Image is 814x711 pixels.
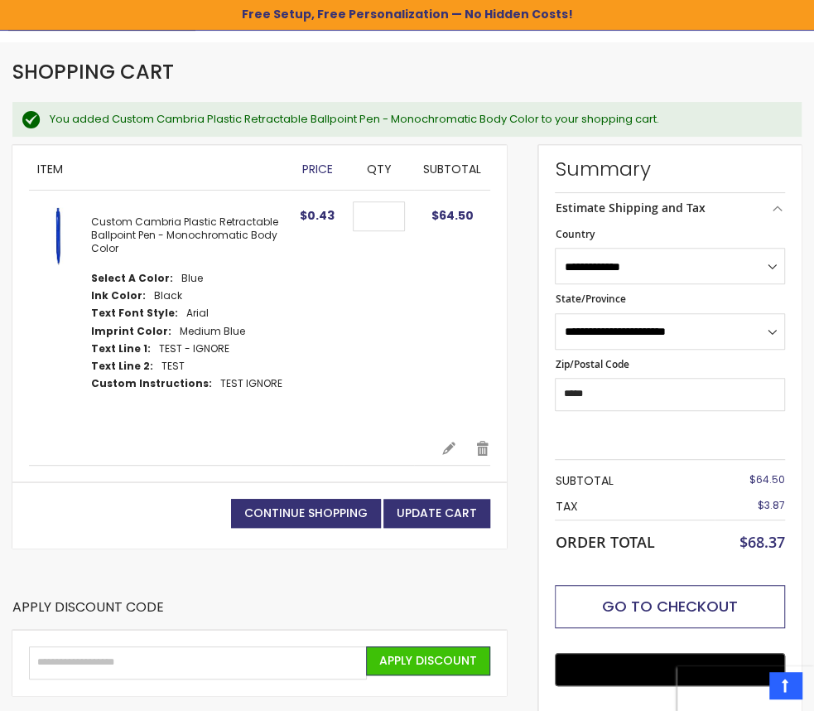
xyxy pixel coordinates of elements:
span: $68.37 [739,532,785,552]
dt: Imprint Color [91,325,171,338]
div: You added Custom Cambria Plastic Retractable Ballpoint Pen - Monochromatic Body Color to your sho... [50,112,785,127]
span: Country [555,227,594,241]
iframe: Google Customer Reviews [677,666,814,711]
span: Zip/Postal Code [555,357,629,371]
button: Buy with GPay [555,653,785,686]
dd: Arial [186,307,209,320]
strong: Apply Discount Code [12,598,164,629]
span: Shopping Cart [12,58,174,85]
strong: Estimate Shipping and Tax [555,200,705,215]
dt: Text Line 2 [91,360,153,373]
dt: Ink Color [91,289,146,302]
dd: TEST IGNORE [220,377,282,390]
a: Custom Cambria Plastic Retractable Ballpoint Pen - Monochromatic Body Color [91,215,278,255]
strong: Summary [555,156,785,182]
dt: Text Line 1 [91,342,151,355]
span: Subtotal [423,161,481,177]
dd: Medium Blue [180,325,245,338]
dt: Text Font Style [91,307,178,320]
span: Apply Discount [379,652,477,669]
dd: TEST [161,360,185,373]
a: Custom Cambria Plastic Retractable Ballpoint Pen - Monochromatic Body Color-Blue [29,207,91,424]
span: $0.43 [300,207,335,224]
button: Update Cart [383,499,490,528]
a: Continue Shopping [231,499,381,528]
strong: Order Total [555,530,654,552]
span: Go to Checkout [602,596,738,617]
th: Subtotal [555,468,715,494]
span: Price [302,161,333,177]
img: Custom Cambria Plastic Retractable Ballpoint Pen - Monochromatic Body Color-Blue [29,207,87,265]
span: Update Cart [397,505,477,521]
span: Continue Shopping [244,505,368,521]
dt: Custom Instructions [91,377,212,390]
button: Go to Checkout [555,585,785,628]
span: Item [37,161,63,177]
dd: Blue [181,272,203,285]
span: State/Province [555,292,625,306]
dd: TEST - IGNORE [159,342,229,355]
span: Qty [367,161,392,177]
span: $64.50 [749,472,785,486]
span: $3.87 [758,498,785,512]
span: $64.50 [431,207,474,224]
dt: Select A Color [91,272,173,285]
dd: Black [154,289,182,302]
th: Tax [555,494,715,520]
